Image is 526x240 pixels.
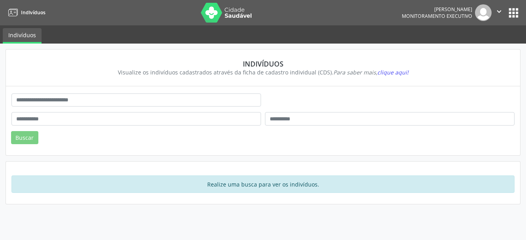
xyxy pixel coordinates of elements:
[17,68,509,76] div: Visualize os indivíduos cadastrados através da ficha de cadastro individual (CDS).
[21,9,45,16] span: Indivíduos
[507,6,520,20] button: apps
[377,69,409,76] span: clique aqui!
[11,175,515,193] div: Realize uma busca para ver os indivíduos.
[11,131,38,145] button: Buscar
[475,4,492,21] img: img
[492,4,507,21] button: 
[3,28,42,44] a: Indivíduos
[402,13,472,19] span: Monitoramento Executivo
[333,69,409,76] i: Para saber mais,
[17,59,509,68] div: Indivíduos
[6,6,45,19] a: Indivíduos
[402,6,472,13] div: [PERSON_NAME]
[495,7,503,16] i: 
